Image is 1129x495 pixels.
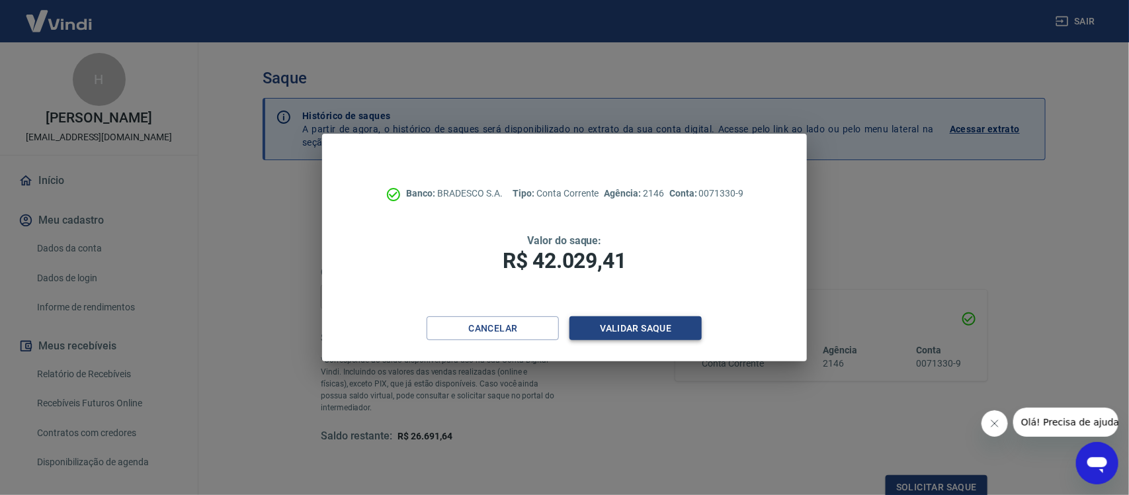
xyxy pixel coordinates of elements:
[407,188,438,199] span: Banco:
[605,187,664,201] p: 2146
[407,187,503,201] p: BRADESCO S.A.
[1013,408,1118,437] iframe: Mensagem da empresa
[982,410,1008,437] iframe: Fechar mensagem
[527,234,601,247] span: Valor do saque:
[503,248,626,273] span: R$ 42.029,41
[513,187,599,201] p: Conta Corrente
[8,9,111,20] span: Olá! Precisa de ajuda?
[1076,442,1118,484] iframe: Botão para abrir a janela de mensagens
[569,316,702,341] button: Validar saque
[427,316,559,341] button: Cancelar
[513,188,537,199] span: Tipo:
[605,188,644,199] span: Agência:
[669,187,743,201] p: 0071330-9
[669,188,699,199] span: Conta:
